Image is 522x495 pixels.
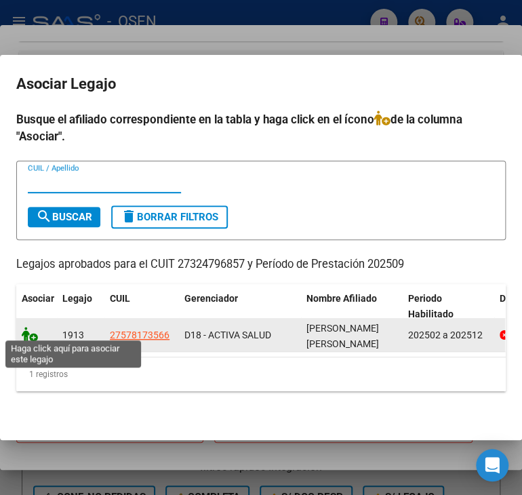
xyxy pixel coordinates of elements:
div: 202502 a 202512 [408,328,489,343]
h4: Busque el afiliado correspondiente en la tabla y haga click en el ícono de la columna "Asociar". [16,111,506,146]
mat-icon: delete [121,208,137,224]
span: Borrar Filtros [121,211,218,223]
span: BUSTAMANTE OLIVIA SOFIA [306,323,379,349]
datatable-header-cell: Legajo [57,284,104,329]
div: Open Intercom Messenger [476,449,508,481]
datatable-header-cell: CUIL [104,284,179,329]
span: Nombre Afiliado [306,293,377,304]
span: 27578173566 [110,330,169,340]
h2: Asociar Legajo [16,71,506,97]
button: Buscar [28,207,100,227]
datatable-header-cell: Gerenciador [179,284,301,329]
span: Asociar [22,293,54,304]
span: Legajo [62,293,92,304]
datatable-header-cell: Nombre Afiliado [301,284,403,329]
div: 1 registros [16,357,506,391]
datatable-header-cell: Asociar [16,284,57,329]
span: CUIL [110,293,130,304]
p: Legajos aprobados para el CUIT 27324796857 y Período de Prestación 202509 [16,256,506,273]
mat-icon: search [36,208,52,224]
span: 1913 [62,330,84,340]
span: D18 - ACTIVA SALUD [184,330,271,340]
span: Buscar [36,211,92,223]
span: Periodo Habilitado [408,293,454,319]
button: Borrar Filtros [111,205,228,229]
span: Gerenciador [184,293,238,304]
datatable-header-cell: Periodo Habilitado [403,284,494,329]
